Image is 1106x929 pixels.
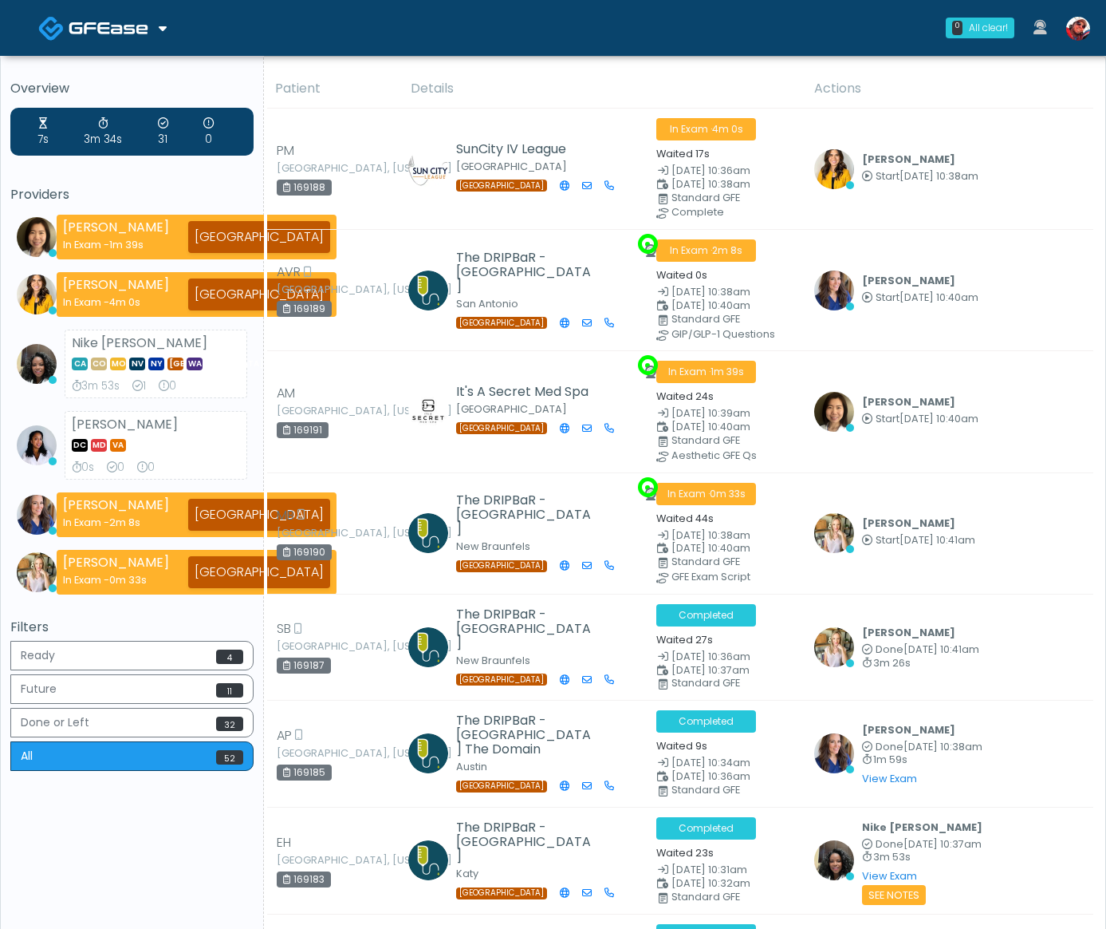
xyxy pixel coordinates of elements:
[129,358,145,370] span: NV
[109,295,140,309] span: 4m 0s
[10,641,254,670] button: Ready4
[862,516,955,530] b: [PERSON_NAME]
[456,251,596,294] h5: The DRIPBaR - [GEOGRAPHIC_DATA]
[456,820,596,864] h5: The DRIPBaR - [GEOGRAPHIC_DATA]
[712,243,742,257] span: 2m 8s
[712,122,743,136] span: 4m 0s
[17,495,57,535] img: Kristin Adams
[216,683,243,698] span: 11
[862,274,955,287] b: [PERSON_NAME]
[17,552,57,592] img: Cameron Ellis
[671,177,750,191] span: [DATE] 10:38am
[656,604,756,627] span: Completed
[110,439,126,452] span: VA
[862,820,982,834] b: Nike [PERSON_NAME]
[862,395,955,409] b: [PERSON_NAME]
[862,152,955,166] b: [PERSON_NAME]
[408,840,448,880] img: Heather Leopold
[876,412,899,425] span: Start
[656,361,756,383] span: In Exam ·
[710,487,746,500] span: 0m 33s
[862,414,978,425] small: Started at
[10,708,254,737] button: Done or Left32
[277,749,364,758] small: [GEOGRAPHIC_DATA], [US_STATE]
[456,422,547,434] span: [GEOGRAPHIC_DATA]
[72,439,88,452] span: DC
[167,358,183,370] span: [GEOGRAPHIC_DATA]
[456,654,530,667] small: New Braunfels
[456,781,547,793] span: [GEOGRAPHIC_DATA]
[277,506,294,525] span: MB
[656,652,794,662] small: Date Created
[456,180,547,192] span: [GEOGRAPHIC_DATA]
[216,650,243,664] span: 4
[109,516,140,529] span: 2m 8s
[814,149,854,189] img: Erika Felder
[188,279,330,310] div: [GEOGRAPHIC_DATA]
[656,483,756,505] span: In Exam ·
[277,833,291,852] span: EH
[109,238,144,251] span: 1m 39s
[671,650,750,663] span: [DATE] 10:36am
[671,285,750,298] span: [DATE] 10:38am
[110,358,126,370] span: MO
[216,717,243,731] span: 32
[38,15,65,42] img: Docovia
[656,512,714,525] small: Waited 44s
[671,876,750,890] span: [DATE] 10:32am
[456,714,596,757] h5: The DRIPBaR - [GEOGRAPHIC_DATA] The Domain
[277,726,292,745] span: AP
[132,378,146,394] div: Exams Completed
[401,69,805,109] th: Details
[277,301,332,317] div: 169189
[805,69,1093,109] th: Actions
[656,710,756,733] span: Completed
[188,221,330,253] div: [GEOGRAPHIC_DATA]
[862,293,978,303] small: Started at
[1066,17,1090,41] img: Jameson Stafford
[72,415,178,433] strong: [PERSON_NAME]
[408,733,448,773] img: Michael Nelson
[63,572,169,587] div: In Exam -
[862,536,975,546] small: Started at
[266,69,401,109] th: Patient
[91,439,107,452] span: MD
[862,723,955,737] b: [PERSON_NAME]
[277,180,332,196] div: 169188
[862,840,982,850] small: Completed at
[456,867,478,880] small: Katy
[408,390,448,430] img: Amanda Creel
[862,626,955,639] b: [PERSON_NAME]
[277,263,301,282] span: AVR
[277,619,291,638] span: SB
[277,285,364,295] small: [GEOGRAPHIC_DATA], [US_STATE]
[456,297,518,310] small: San Antonio
[862,742,982,753] small: Completed at
[862,172,978,182] small: Started at
[671,528,750,542] span: [DATE] 10:38am
[671,756,750,769] span: [DATE] 10:34am
[671,314,809,324] div: Standard GFE
[656,817,756,840] span: Completed
[10,641,254,775] div: Basic example
[158,116,168,148] div: Exams Completed
[656,772,794,782] small: Scheduled Time
[876,837,903,851] span: Done
[903,740,982,753] span: [DATE] 10:38am
[903,642,979,656] span: [DATE] 10:41am
[656,287,794,298] small: Date Created
[656,544,794,554] small: Scheduled Time
[671,330,809,339] div: GIP/GLP-1 Questions
[903,837,982,851] span: [DATE] 10:37am
[656,389,714,403] small: Waited 24s
[876,533,899,547] span: Start
[936,11,1024,45] a: 0 All clear!
[148,358,164,370] span: NY
[671,164,750,177] span: [DATE] 10:36am
[969,21,1008,35] div: All clear!
[277,422,329,438] div: 169191
[63,218,169,236] strong: [PERSON_NAME]
[671,785,809,795] div: Standard GFE
[656,118,756,140] span: In Exam ·
[63,295,169,310] div: In Exam -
